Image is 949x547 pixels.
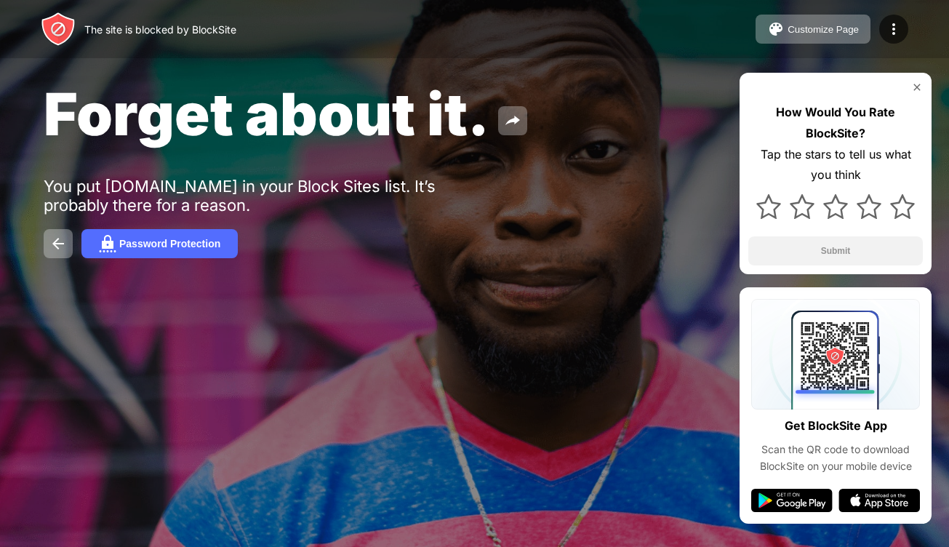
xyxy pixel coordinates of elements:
[99,235,116,252] img: password.svg
[751,442,920,474] div: Scan the QR code to download BlockSite on your mobile device
[44,79,489,149] span: Forget about it.
[49,235,67,252] img: back.svg
[119,238,220,249] div: Password Protection
[748,144,923,186] div: Tap the stars to tell us what you think
[751,299,920,410] img: qrcode.svg
[838,489,920,512] img: app-store.svg
[767,20,785,38] img: pallet.svg
[44,177,493,215] div: You put [DOMAIN_NAME] in your Block Sites list. It’s probably there for a reason.
[756,15,870,44] button: Customize Page
[788,24,859,35] div: Customize Page
[890,194,915,219] img: star.svg
[504,112,521,129] img: share.svg
[41,12,76,47] img: header-logo.svg
[748,236,923,265] button: Submit
[857,194,881,219] img: star.svg
[81,229,238,258] button: Password Protection
[790,194,814,219] img: star.svg
[756,194,781,219] img: star.svg
[748,102,923,144] div: How Would You Rate BlockSite?
[823,194,848,219] img: star.svg
[911,81,923,93] img: rate-us-close.svg
[84,23,236,36] div: The site is blocked by BlockSite
[785,415,887,436] div: Get BlockSite App
[885,20,902,38] img: menu-icon.svg
[751,489,833,512] img: google-play.svg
